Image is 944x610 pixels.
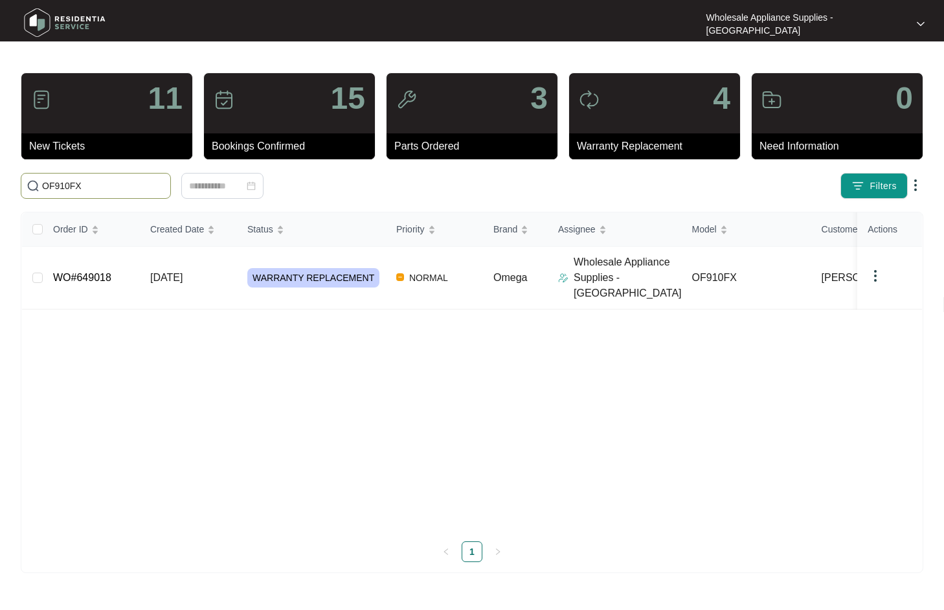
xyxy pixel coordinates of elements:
th: Customer Name [811,212,941,247]
p: Wholesale Appliance Supplies - [GEOGRAPHIC_DATA] [574,254,682,301]
span: right [494,548,502,556]
th: Actions [857,212,922,247]
img: Vercel Logo [396,273,404,281]
img: residentia service logo [19,3,110,42]
th: Status [237,212,386,247]
td: OF910FX [682,247,811,310]
span: Customer Name [822,222,888,236]
p: Need Information [759,139,923,154]
img: dropdown arrow [908,177,923,193]
p: Bookings Confirmed [212,139,375,154]
p: 0 [895,83,913,114]
img: filter icon [851,179,864,192]
img: icon [761,89,782,110]
p: New Tickets [29,139,192,154]
span: NORMAL [404,270,453,286]
img: Assigner Icon [558,273,568,283]
button: left [436,541,456,562]
th: Created Date [140,212,237,247]
span: Order ID [53,222,88,236]
img: dropdown arrow [868,268,883,284]
li: Previous Page [436,541,456,562]
th: Model [682,212,811,247]
span: Filters [870,179,897,193]
a: 1 [462,542,482,561]
button: right [488,541,508,562]
span: [PERSON_NAME] [822,270,907,286]
li: 1 [462,541,482,562]
span: Status [247,222,273,236]
span: WARRANTY REPLACEMENT [247,268,379,288]
th: Priority [386,212,483,247]
img: icon [579,89,600,110]
p: Parts Ordered [394,139,557,154]
p: 4 [713,83,730,114]
span: Created Date [150,222,204,236]
span: Omega [493,272,527,283]
p: 15 [331,83,365,114]
span: Priority [396,222,425,236]
img: dropdown arrow [917,21,925,27]
img: icon [396,89,417,110]
span: Brand [493,222,517,236]
th: Brand [483,212,548,247]
input: Search by Order Id, Assignee Name, Customer Name, Brand and Model [42,179,165,193]
p: Warranty Replacement [577,139,740,154]
button: filter iconFilters [840,173,908,199]
th: Order ID [43,212,140,247]
span: Model [692,222,717,236]
img: icon [214,89,234,110]
p: Wholesale Appliance Supplies - [GEOGRAPHIC_DATA] [706,11,906,37]
a: WO#649018 [53,272,111,283]
img: search-icon [27,179,39,192]
img: icon [31,89,52,110]
span: left [442,548,450,556]
span: Assignee [558,222,596,236]
p: 3 [530,83,548,114]
li: Next Page [488,541,508,562]
p: 11 [148,83,183,114]
span: [DATE] [150,272,183,283]
th: Assignee [548,212,682,247]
